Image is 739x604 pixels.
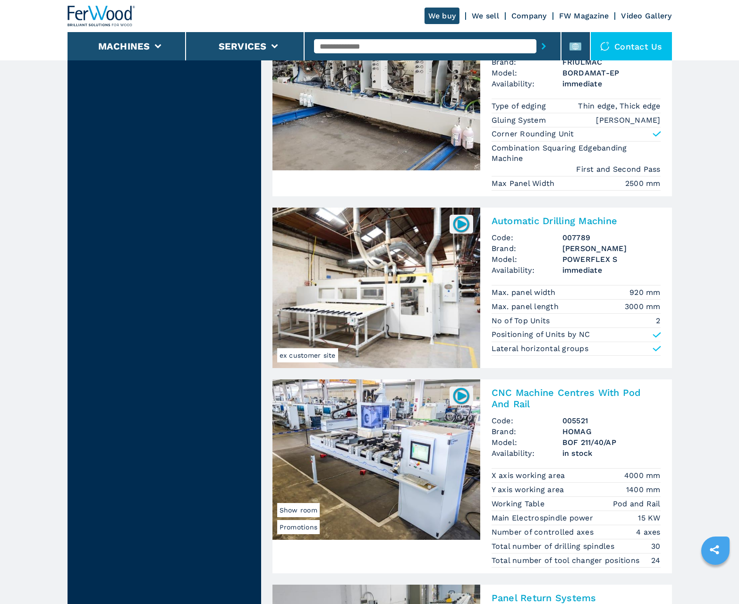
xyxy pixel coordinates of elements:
[492,426,562,437] span: Brand:
[624,470,661,481] em: 4000 mm
[492,470,568,481] p: X axis working area
[272,379,672,573] a: CNC Machine Centres With Pod And Rail HOMAG BOF 211/40/APPromotionsShow room005521CNC Machine Cen...
[492,541,617,552] p: Total number of drilling spindles
[492,287,558,298] p: Max. panel width
[492,178,557,189] p: Max Panel Width
[562,426,661,437] h3: HOMAG
[562,448,661,459] span: in stock
[277,503,320,517] span: Show room
[559,11,609,20] a: FW Magazine
[277,348,338,362] span: ex customer site
[492,592,661,604] h2: Panel Return Systems
[492,344,588,354] p: Lateral horizontal groups
[596,115,660,126] em: [PERSON_NAME]
[492,78,562,89] span: Availability:
[492,254,562,265] span: Model:
[703,538,726,562] a: sharethis
[219,41,267,52] button: Services
[272,10,672,196] a: Double Sided Squaring/Edgebanding Machines FRIULMAC BORDAMAT-EPDouble Sided Squaring/Edgebanding ...
[699,562,732,597] iframe: Chat
[492,485,567,495] p: Y axis working area
[638,512,660,523] em: 15 KW
[591,32,672,60] div: Contact us
[492,387,661,410] h2: CNC Machine Centres With Pod And Rail
[492,415,562,426] span: Code:
[562,243,661,254] h3: [PERSON_NAME]
[492,329,590,340] p: Positioning of Units by NC
[492,302,561,312] p: Max. panel length
[492,57,562,67] span: Brand:
[562,265,661,276] span: immediate
[492,143,661,164] p: Combination Squaring Edgebanding Machine
[452,215,470,233] img: 007789
[562,415,661,426] h3: 005521
[492,316,552,326] p: No of Top Units
[576,164,660,175] em: First and Second Pass
[562,437,661,448] h3: BOF 211/40/AP
[492,129,574,139] p: Corner Rounding Unit
[98,41,150,52] button: Machines
[272,208,480,368] img: Automatic Drilling Machine MORBIDELLI POWERFLEX S
[656,315,660,326] em: 2
[578,101,660,111] em: Thin edge, Thick edge
[492,215,661,226] h2: Automatic Drilling Machine
[492,243,562,254] span: Brand:
[625,178,661,189] em: 2500 mm
[492,67,562,78] span: Model:
[600,42,610,51] img: Contact us
[562,254,661,265] h3: POWERFLEX S
[272,10,480,170] img: Double Sided Squaring/Edgebanding Machines FRIULMAC BORDAMAT-EP
[511,11,547,20] a: Company
[492,437,562,448] span: Model:
[651,555,661,566] em: 24
[636,527,661,537] em: 4 axes
[562,78,661,89] span: immediate
[562,232,661,243] h3: 007789
[277,520,320,534] span: Promotions
[492,265,562,276] span: Availability:
[272,379,480,540] img: CNC Machine Centres With Pod And Rail HOMAG BOF 211/40/AP
[626,484,661,495] em: 1400 mm
[492,101,549,111] p: Type of edging
[492,527,596,537] p: Number of controlled axes
[562,57,661,67] h3: FRIULMAC
[625,301,661,312] em: 3000 mm
[68,6,136,26] img: Ferwood
[613,498,661,509] em: Pod and Rail
[425,8,460,24] a: We buy
[452,386,470,405] img: 005521
[536,35,551,57] button: submit-button
[492,448,562,459] span: Availability:
[629,287,661,298] em: 920 mm
[492,513,596,523] p: Main Electrospindle power
[651,541,661,552] em: 30
[492,555,642,566] p: Total number of tool changer positions
[492,232,562,243] span: Code:
[492,115,549,126] p: Gluing System
[272,208,672,368] a: Automatic Drilling Machine MORBIDELLI POWERFLEX Sex customer site007789Automatic Drilling Machine...
[621,11,671,20] a: Video Gallery
[492,499,547,509] p: Working Table
[562,67,661,78] h3: BORDAMAT-EP
[472,11,499,20] a: We sell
